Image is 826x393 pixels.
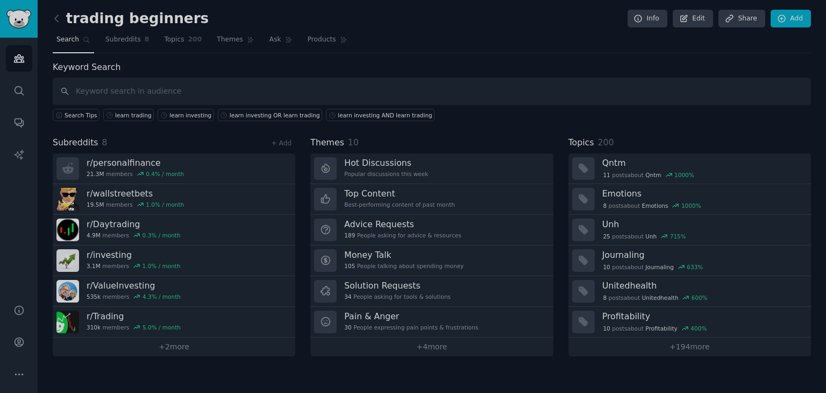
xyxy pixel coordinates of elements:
[143,324,181,331] div: 5.0 % / month
[87,293,101,300] span: 535k
[266,31,296,53] a: Ask
[602,324,708,333] div: post s about
[87,219,181,230] h3: r/ Daytrading
[53,276,295,307] a: r/ValueInvesting535kmembers4.3% / month
[568,276,811,307] a: Unitedhealth8postsaboutUnitedhealth600%
[602,170,695,180] div: post s about
[87,262,101,270] span: 3.1M
[344,324,478,331] div: People expressing pain points & frustrations
[344,262,464,270] div: People talking about spending money
[53,62,120,72] label: Keyword Search
[690,325,707,332] div: 400 %
[645,233,657,240] span: Unh
[344,201,455,208] div: Best-performing content of past month
[568,338,811,356] a: +194more
[602,219,803,230] h3: Unh
[87,188,184,199] h3: r/ wallstreetbets
[164,35,184,45] span: Topics
[213,31,258,53] a: Themes
[87,262,181,270] div: members
[602,293,709,303] div: post s about
[568,184,811,215] a: Emotions8postsaboutEmotions1000%
[310,307,553,338] a: Pain & Anger30People expressing pain points & frustrations
[53,338,295,356] a: +2more
[602,157,803,169] h3: Qntm
[143,262,181,270] div: 1.0 % / month
[218,109,322,121] a: learn investing OR learn trading
[603,263,610,271] span: 10
[87,157,184,169] h3: r/ personalfinance
[87,293,181,300] div: members
[642,202,668,209] span: Emotions
[53,109,99,121] button: Search Tips
[115,111,152,119] div: learn trading
[102,31,153,53] a: Subreddits8
[344,170,428,178] div: Popular discussions this week
[56,35,79,45] span: Search
[326,109,435,121] a: learn investing AND learn trading
[344,262,355,270] span: 105
[158,109,214,121] a: learn investing
[103,109,154,121] a: learn trading
[87,311,181,322] h3: r/ Trading
[53,153,295,184] a: r/personalfinance21.3Mmembers0.4% / month
[645,263,674,271] span: Journaling
[53,245,295,276] a: r/investing3.1Mmembers1.0% / month
[344,249,464,261] h3: Money Talk
[344,280,451,291] h3: Solution Requests
[87,231,101,239] span: 4.9M
[56,280,79,303] img: ValueInvesting
[230,111,320,119] div: learn investing OR learn trading
[310,215,553,245] a: Advice Requests189People asking for advice & resources
[344,231,461,239] div: People asking for advice & resources
[602,262,704,272] div: post s about
[602,201,702,210] div: post s about
[269,35,281,45] span: Ask
[674,171,694,179] div: 1000 %
[87,201,104,208] span: 19.5M
[143,293,181,300] div: 4.3 % / month
[603,171,610,179] span: 11
[344,311,478,322] h3: Pain & Anger
[53,10,209,27] h2: trading beginners
[344,219,461,230] h3: Advice Requests
[568,136,594,150] span: Topics
[56,219,79,241] img: Daytrading
[87,201,184,208] div: members
[597,137,614,148] span: 200
[87,280,181,291] h3: r/ ValueInvesting
[56,188,79,210] img: wallstreetbets
[602,280,803,291] h3: Unitedhealth
[53,31,94,53] a: Search
[645,171,661,179] span: Qntm
[217,35,243,45] span: Themes
[602,311,803,322] h3: Profitability
[673,10,713,28] a: Edit
[53,184,295,215] a: r/wallstreetbets19.5Mmembers1.0% / month
[6,10,31,29] img: GummySearch logo
[146,201,184,208] div: 1.0 % / month
[310,136,344,150] span: Themes
[670,233,686,240] div: 715 %
[146,170,184,178] div: 0.4 % / month
[310,338,553,356] a: +4more
[160,31,205,53] a: Topics200
[87,231,181,239] div: members
[105,35,141,45] span: Subreddits
[304,31,351,53] a: Products
[603,202,607,209] span: 8
[568,245,811,276] a: Journaling10postsaboutJournaling633%
[602,231,687,241] div: post s about
[348,137,359,148] span: 10
[188,35,202,45] span: 200
[642,294,679,301] span: Unitedhealth
[602,188,803,199] h3: Emotions
[687,263,703,271] div: 633 %
[65,111,97,119] span: Search Tips
[344,324,351,331] span: 30
[568,307,811,338] a: Profitability10postsaboutProfitability400%
[344,188,455,199] h3: Top Content
[53,78,811,105] input: Keyword search in audience
[87,324,181,331] div: members
[602,249,803,261] h3: Journaling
